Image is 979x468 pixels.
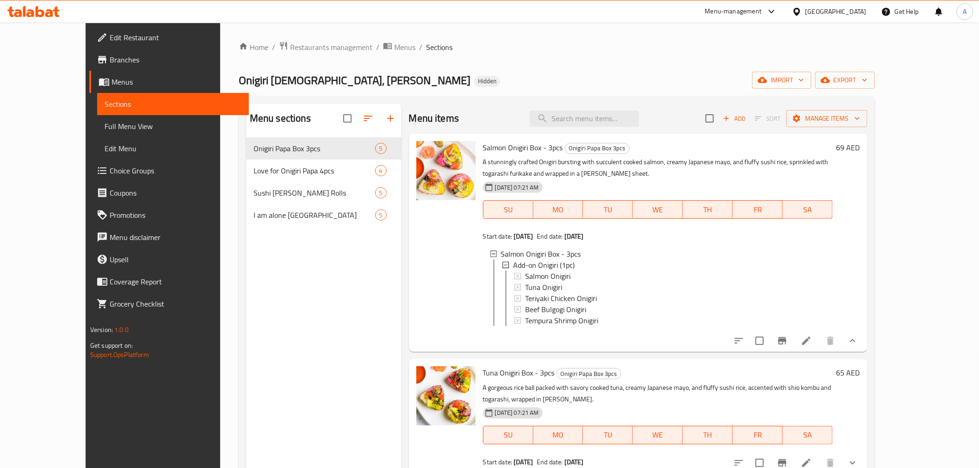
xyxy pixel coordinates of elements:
[847,335,858,346] svg: Show Choices
[683,200,733,219] button: TH
[728,330,750,352] button: sort-choices
[110,187,242,198] span: Coupons
[491,183,543,192] span: [DATE] 07:21 AM
[637,203,679,216] span: WE
[89,248,249,271] a: Upsell
[737,428,779,442] span: FR
[564,456,584,468] b: [DATE]
[557,368,621,379] div: Onigiri Papa Box 3pcs
[483,366,555,380] span: Tuna Onigiri Box - 3pcs
[801,335,812,346] a: Edit menu item
[246,134,402,230] nav: Menu sections
[409,111,459,125] h2: Menu items
[416,141,476,200] img: Salmon Onigiri Box - 3pcs
[783,200,833,219] button: SA
[89,71,249,93] a: Menus
[89,226,249,248] a: Menu disclaimer
[483,156,833,179] p: A stunningly crafted Onigiri bursting with succulent cooked salmon, creamy Japanese mayo, and flu...
[246,137,402,160] div: Onigiri Papa Box 3pcs5
[683,426,733,444] button: TH
[246,204,402,226] div: I am alone [GEOGRAPHIC_DATA]5
[110,232,242,243] span: Menu disclaimer
[110,209,242,221] span: Promotions
[105,121,242,132] span: Full Menu View
[733,426,783,444] button: FR
[110,298,242,309] span: Grocery Checklist
[557,369,621,379] span: Onigiri Papa Box 3pcs
[525,293,597,304] span: Teriyaki Chicken Onigiri
[533,200,583,219] button: MO
[587,203,629,216] span: TU
[89,204,249,226] a: Promotions
[565,143,630,154] div: Onigiri Papa Box 3pcs
[254,187,375,198] div: Sushi Maki Rolls
[787,203,829,216] span: SA
[537,456,563,468] span: End date:
[806,6,867,17] div: [GEOGRAPHIC_DATA]
[687,428,729,442] span: TH
[487,203,530,216] span: SU
[737,203,779,216] span: FR
[254,209,375,221] div: I am alone Onigiri
[533,426,583,444] button: MO
[474,77,500,85] span: Hidden
[110,276,242,287] span: Coverage Report
[383,41,415,53] a: Menus
[239,42,268,53] a: Home
[376,211,386,220] span: 5
[97,115,249,137] a: Full Menu View
[254,143,375,154] div: Onigiri Papa Box 3pcs
[633,200,683,219] button: WE
[375,143,387,154] div: items
[583,200,633,219] button: TU
[637,428,679,442] span: WE
[819,330,842,352] button: delete
[587,428,629,442] span: TU
[749,111,787,126] span: Select section first
[379,107,402,129] button: Add section
[963,6,967,17] span: A
[416,366,476,425] img: Tuna Onigiri Box - 3pcs
[89,271,249,293] a: Coverage Report
[514,456,533,468] b: [DATE]
[394,42,415,53] span: Menus
[722,113,747,124] span: Add
[250,111,311,125] h2: Menu sections
[426,42,452,53] span: Sections
[239,41,875,53] nav: breadcrumb
[254,187,375,198] span: Sushi [PERSON_NAME] Rolls
[474,76,500,87] div: Hidden
[719,111,749,126] span: Add item
[254,165,375,176] div: Love for Onigiri Papa 4pcs
[290,42,372,53] span: Restaurants management
[783,426,833,444] button: SA
[823,74,867,86] span: export
[376,42,379,53] li: /
[110,165,242,176] span: Choice Groups
[97,93,249,115] a: Sections
[514,230,533,242] b: [DATE]
[419,42,422,53] li: /
[842,330,864,352] button: show more
[114,324,129,336] span: 1.0.0
[700,109,719,128] span: Select section
[794,113,860,124] span: Manage items
[239,70,471,91] span: Onigiri [DEMOGRAPHIC_DATA], [PERSON_NAME]
[97,137,249,160] a: Edit Menu
[705,6,762,17] div: Menu-management
[105,99,242,110] span: Sections
[483,200,533,219] button: SU
[537,230,563,242] span: End date:
[110,54,242,65] span: Branches
[487,428,530,442] span: SU
[525,315,598,326] span: Tempura Shrimp Onigiri
[836,366,860,379] h6: 65 AED
[750,331,769,351] span: Select to update
[105,143,242,154] span: Edit Menu
[89,182,249,204] a: Coupons
[90,349,149,361] a: Support.OpsPlatform
[687,203,729,216] span: TH
[565,143,629,154] span: Onigiri Papa Box 3pcs
[787,110,867,127] button: Manage items
[537,428,580,442] span: MO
